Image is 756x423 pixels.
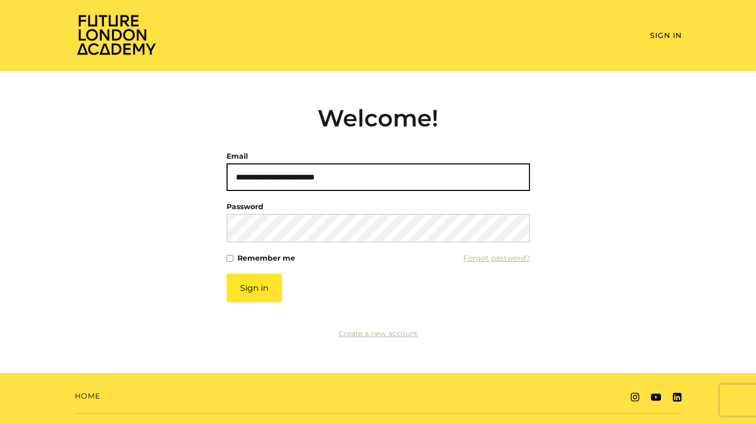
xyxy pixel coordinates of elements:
[227,104,530,132] h2: Welcome!
[463,251,530,265] a: Forgot password?
[75,14,158,56] img: Home Page
[650,31,682,40] a: Sign In
[75,391,100,402] a: Home
[237,251,295,265] label: Remember me
[227,274,282,302] button: Sign in
[227,199,263,214] label: Password
[227,149,248,163] label: Email
[339,329,418,338] a: Create a new account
